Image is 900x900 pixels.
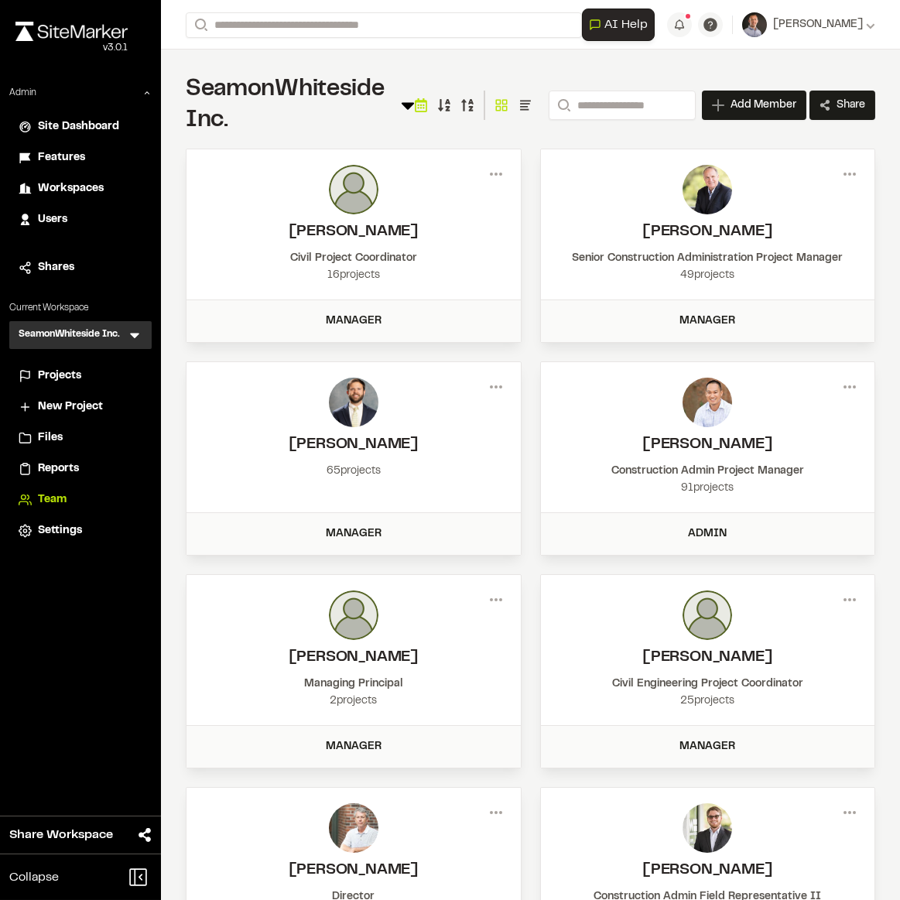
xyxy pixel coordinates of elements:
h3: SeamonWhiteside Inc. [19,327,120,343]
div: Civil Project Coordinator [202,250,505,267]
div: 2 projects [202,693,505,710]
a: New Project [19,399,142,416]
img: rebrand.png [15,22,128,41]
button: Search [549,91,577,120]
span: New Project [38,399,103,416]
div: Civil Engineering Project Coordinator [556,676,860,693]
img: photo [683,590,732,640]
p: Admin [9,86,36,100]
span: Features [38,149,85,166]
span: Collapse [9,868,59,887]
span: AI Help [604,15,648,34]
a: Reports [19,460,142,477]
a: Workspaces [19,180,142,197]
span: Shares [38,259,74,276]
div: 49 projects [556,267,860,284]
img: photo [683,165,732,214]
div: Open AI Assistant [582,9,661,41]
span: Workspaces [38,180,104,197]
button: [PERSON_NAME] [742,12,875,37]
span: Share [837,98,865,113]
span: Files [38,429,63,447]
span: Reports [38,460,79,477]
div: Manager [550,313,866,330]
img: photo [683,378,732,427]
img: photo [329,590,378,640]
h2: Taylor Fletcher [202,221,505,244]
h2: Jason Munday [202,646,505,669]
img: photo [329,378,378,427]
div: Senior Construction Administration Project Manager [556,250,860,267]
span: Share Workspace [9,826,113,844]
div: Manager [550,738,866,755]
img: photo [329,165,378,214]
a: Features [19,149,142,166]
h2: Colin Brown [556,859,860,882]
div: Manager [196,525,512,542]
div: Oh geez...please don't... [15,41,128,55]
h2: Donald Jones [202,859,505,882]
span: Team [38,491,67,508]
span: SeamonWhiteside Inc. [186,80,385,131]
a: Projects [19,368,142,385]
span: Settings [38,522,82,539]
div: Construction Admin Project Manager [556,463,860,480]
div: Manager [196,738,512,755]
img: photo [683,803,732,853]
div: 65 projects [202,463,505,480]
a: Files [19,429,142,447]
span: Site Dashboard [38,118,119,135]
h2: Aaron LeBrun [556,646,860,669]
h2: Tommy Huang [556,433,860,457]
p: Current Workspace [9,301,152,315]
img: User [742,12,767,37]
span: [PERSON_NAME] [773,16,863,33]
h2: Jim Donahoe [556,221,860,244]
div: 91 projects [556,480,860,497]
a: Site Dashboard [19,118,142,135]
button: Search [186,12,214,38]
a: Shares [19,259,142,276]
span: Users [38,211,67,228]
div: 25 projects [556,693,860,710]
a: Team [19,491,142,508]
button: Open AI Assistant [582,9,655,41]
div: Manager [196,313,512,330]
a: Settings [19,522,142,539]
span: Projects [38,368,81,385]
div: Managing Principal [202,676,505,693]
div: 16 projects [202,267,505,284]
div: Admin [550,525,866,542]
img: photo [329,803,378,853]
h2: Douglas Jennings [202,433,505,457]
a: Users [19,211,142,228]
span: Add Member [731,98,796,113]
